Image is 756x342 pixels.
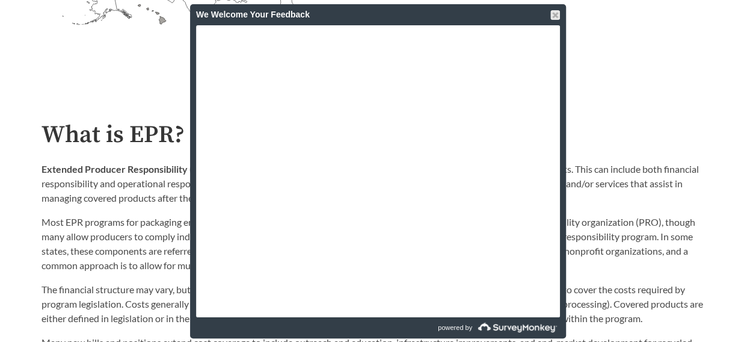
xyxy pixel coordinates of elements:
p: is a policy approach that assigns producers responsibility for the end-of-life of products. This ... [41,162,715,205]
p: The financial structure may vary, but in most EPR programs producers pay fees to the PRO. The PRO... [41,282,715,326]
a: powered by [380,317,560,338]
strong: Extended Producer Responsibility (EPR) [41,163,213,175]
h2: What is EPR? [41,122,715,149]
span: powered by [438,317,472,338]
div: We Welcome Your Feedback [196,4,560,25]
p: Most EPR programs for packaging encourage or require producers of packaging products to join a co... [41,215,715,273]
